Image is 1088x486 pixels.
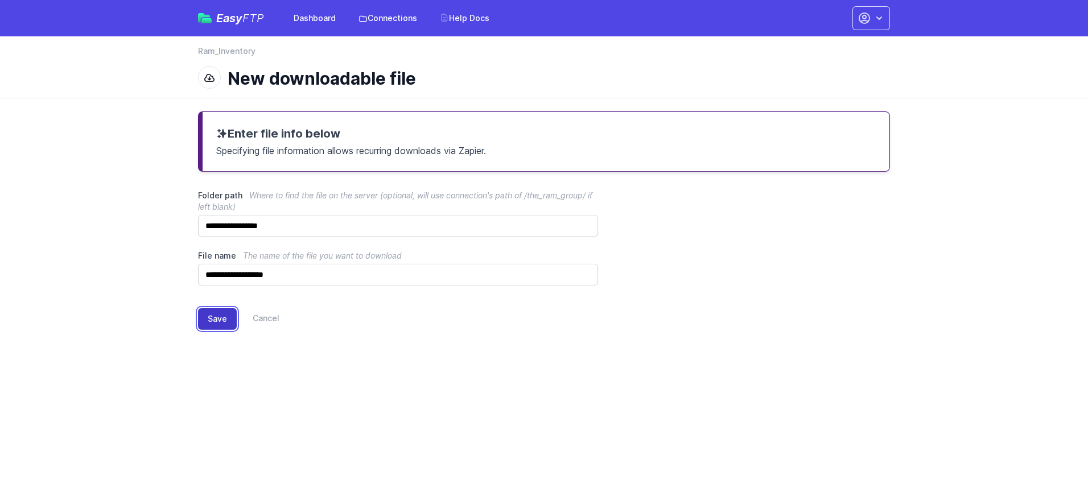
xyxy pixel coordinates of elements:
[433,8,496,28] a: Help Docs
[198,13,212,23] img: easyftp_logo.png
[237,308,279,330] a: Cancel
[216,142,876,157] p: Specifying file information allows recurring downloads via Zapier.
[198,250,598,261] label: File name
[287,8,343,28] a: Dashboard
[198,190,598,213] label: Folder path
[198,13,264,24] a: EasyFTP
[216,13,264,24] span: Easy
[242,11,264,25] span: FTP
[198,45,890,64] nav: Breadcrumb
[352,8,424,28] a: Connections
[243,251,402,260] span: The name of the file you want to download
[228,68,881,89] h1: New downloadable file
[198,190,592,211] span: Where to find the file on the server (optional, will use connection's path of /the_ram_group/ if ...
[216,126,876,142] h3: Enter file info below
[198,308,237,330] button: Save
[198,45,255,57] a: Ram_Inventory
